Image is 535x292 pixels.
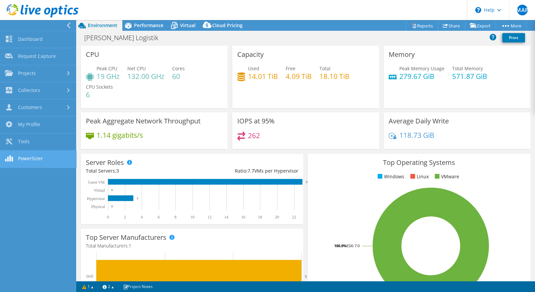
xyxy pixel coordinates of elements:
[116,168,119,174] span: 3
[86,167,192,175] div: Total Servers:
[248,73,278,80] h4: 14.01 TiB
[107,215,109,219] text: 0
[91,204,105,209] text: Physical
[158,215,160,219] text: 6
[237,117,275,125] h3: IOPS at 95%
[86,84,113,90] span: CPU Sockets
[124,215,126,219] text: 2
[286,73,312,80] h4: 4.09 TiB
[399,131,434,139] h4: 118.73 GiB
[97,131,143,139] h4: 1.14 gigabits/s
[86,159,124,166] h3: Server Roles
[286,65,295,72] span: Free
[258,215,262,219] text: 18
[248,132,260,139] h4: 262
[406,20,438,31] a: Reports
[389,117,449,125] h3: Average Daily Write
[134,22,163,28] span: Performance
[399,73,444,80] h4: 279.67 GiB
[88,22,117,28] span: Environment
[334,243,347,248] tspan: 100.0%
[141,215,143,219] text: 4
[87,196,105,201] text: Hypervisor
[127,73,164,80] h4: 132.00 GHz
[452,73,487,80] h4: 571.87 GiB
[502,33,525,42] a: Print
[224,215,228,219] text: 14
[292,215,296,219] text: 22
[248,168,254,174] span: 7.7
[475,7,481,13] svg: \n
[78,282,98,291] a: 1
[180,22,195,28] span: Virtual
[172,73,185,80] h4: 60
[212,22,243,28] span: Cloud Pricing
[137,197,138,200] text: 3
[433,173,459,180] li: VMware
[129,242,131,249] span: 1
[208,215,212,219] text: 12
[86,91,113,98] h4: 6
[88,180,105,185] text: Guest VM
[248,65,259,72] span: Used
[305,274,307,278] text: 3
[347,243,360,248] tspan: ESXi 7.0
[86,234,166,241] h3: Top Server Manufacturers
[319,73,350,80] h4: 18.10 TiB
[313,159,525,166] h3: Top Operating Systems
[118,282,157,291] a: Project Notes
[517,5,528,15] span: MAP
[465,20,496,31] a: Export
[192,167,298,175] div: Ratio: VMs per Hypervisor
[399,65,444,72] span: Peak Memory Usage
[241,215,245,219] text: 16
[111,188,113,192] text: 0
[376,173,404,180] li: Windows
[174,215,176,219] text: 8
[409,173,429,180] li: Linux
[496,20,527,31] a: More
[237,51,264,58] h3: Capacity
[275,215,279,219] text: 20
[86,51,99,58] h3: CPU
[86,117,200,125] h3: Peak Aggregate Network Throughput
[86,242,298,250] h4: Total Manufacturers:
[81,34,169,41] h1: [PERSON_NAME] Logistik
[98,282,119,291] a: 2
[97,73,120,80] h4: 19 GHz
[97,65,117,72] span: Peak CPU
[111,205,113,208] text: 0
[94,188,105,193] text: Virtual
[438,20,465,31] a: Share
[172,65,185,72] span: Cores
[86,274,93,279] text: Dell
[452,65,483,72] span: Total Memory
[190,215,194,219] text: 10
[389,51,415,58] h3: Memory
[319,65,330,72] span: Total
[127,65,146,72] span: Net CPU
